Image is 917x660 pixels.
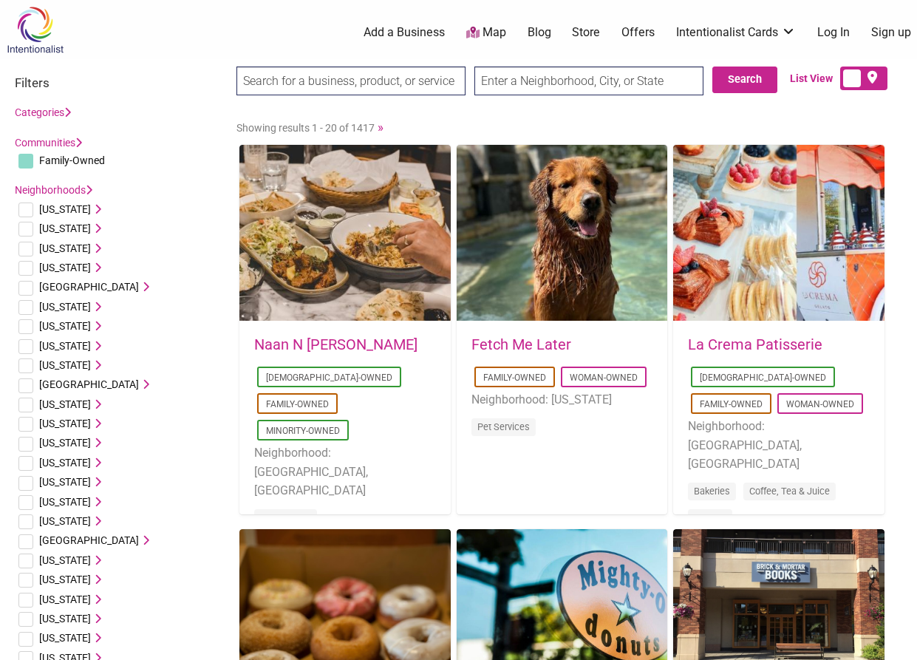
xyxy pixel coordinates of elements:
span: [US_STATE] [39,320,91,332]
span: [US_STATE] [39,301,91,313]
li: Neighborhood: [GEOGRAPHIC_DATA], [GEOGRAPHIC_DATA] [254,443,436,500]
h3: Filters [15,75,222,90]
a: La Crema Patisserie [688,336,822,353]
span: [US_STATE] [39,457,91,469]
a: [DEMOGRAPHIC_DATA]-Owned [266,372,392,383]
span: [US_STATE] [39,340,91,352]
span: [US_STATE] [39,574,91,585]
span: [US_STATE] [39,398,91,410]
a: Coffee, Tea & Juice [749,486,830,497]
a: Minority-Owned [266,426,340,436]
span: [US_STATE] [39,593,91,605]
a: Offers [621,24,655,41]
span: [US_STATE] [39,554,91,566]
a: Family-Owned [266,399,329,409]
a: Map [466,24,506,41]
a: Neighborhoods [15,184,92,196]
li: Neighborhood: [GEOGRAPHIC_DATA], [GEOGRAPHIC_DATA] [688,417,870,474]
a: Categories [15,106,71,118]
span: List View [790,71,840,86]
span: [US_STATE] [39,222,91,234]
a: Fetch Me Later [471,336,571,353]
a: Dessert [694,512,726,523]
li: Neighborhood: [US_STATE] [471,390,653,409]
span: [US_STATE] [39,359,91,371]
a: Blog [528,24,551,41]
input: Search for a business, product, or service [236,67,466,95]
a: Intentionalist Cards [676,24,796,41]
span: [US_STATE] [39,515,91,527]
a: Family-Owned [700,399,763,409]
span: Showing results 1 - 20 of 1417 [236,122,375,134]
a: Store [572,24,600,41]
a: Log In [817,24,850,41]
a: Communities [15,137,82,149]
span: Family-Owned [39,154,105,166]
span: [US_STATE] [39,242,91,254]
span: [US_STATE] [39,203,91,215]
input: Enter a Neighborhood, City, or State [474,67,703,95]
a: Sign up [871,24,911,41]
span: [US_STATE] [39,437,91,449]
a: Restaurants [260,512,311,523]
a: Pet Services [477,421,530,432]
span: [US_STATE] [39,632,91,644]
a: » [378,120,383,135]
span: [US_STATE] [39,496,91,508]
a: [DEMOGRAPHIC_DATA]-Owned [700,372,826,383]
span: [GEOGRAPHIC_DATA] [39,378,139,390]
button: Search [712,67,777,93]
span: [US_STATE] [39,262,91,273]
a: Bakeries [694,486,730,497]
a: Add a Business [364,24,445,41]
span: [US_STATE] [39,418,91,429]
a: Woman-Owned [786,399,854,409]
span: [US_STATE] [39,476,91,488]
a: Woman-Owned [570,372,638,383]
a: Family-Owned [483,372,546,383]
span: [GEOGRAPHIC_DATA] [39,534,139,546]
span: [US_STATE] [39,613,91,625]
a: Naan N [PERSON_NAME] [254,336,417,353]
span: [GEOGRAPHIC_DATA] [39,281,139,293]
